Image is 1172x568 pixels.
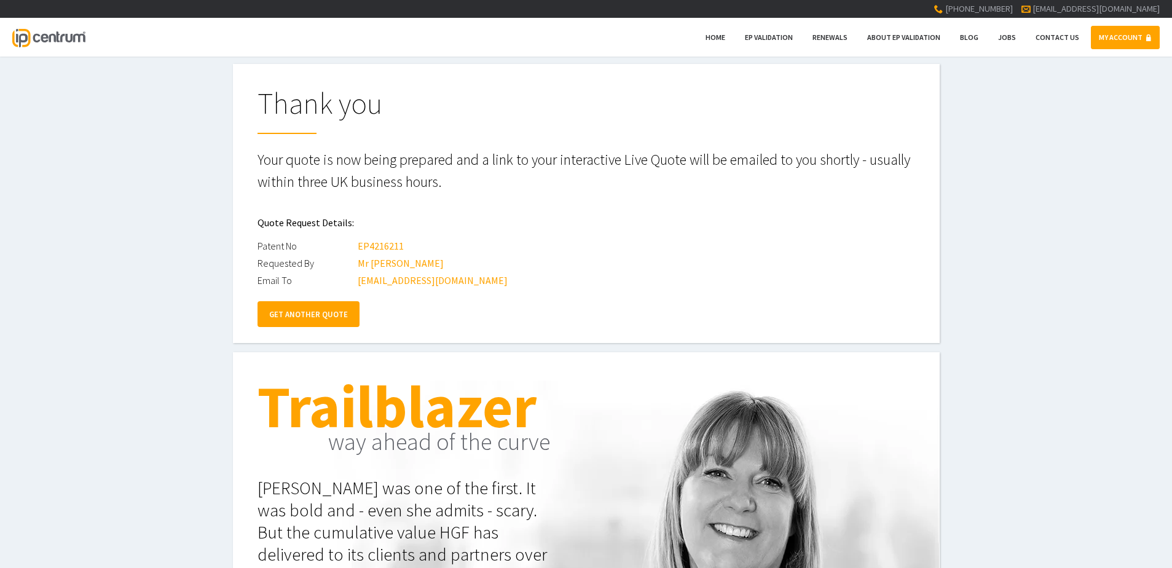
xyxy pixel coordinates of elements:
[945,3,1013,14] span: [PHONE_NUMBER]
[258,272,356,289] div: Email To
[698,26,733,49] a: Home
[258,301,360,327] a: GET ANOTHER QUOTE
[804,26,855,49] a: Renewals
[998,33,1016,42] span: Jobs
[952,26,986,49] a: Blog
[859,26,948,49] a: About EP Validation
[706,33,725,42] span: Home
[358,272,508,289] div: [EMAIL_ADDRESS][DOMAIN_NAME]
[12,18,85,57] a: IP Centrum
[1091,26,1160,49] a: MY ACCOUNT
[258,254,356,272] div: Requested By
[990,26,1024,49] a: Jobs
[812,33,848,42] span: Renewals
[1032,3,1160,14] a: [EMAIL_ADDRESS][DOMAIN_NAME]
[745,33,793,42] span: EP Validation
[258,89,915,134] h1: Thank you
[960,33,978,42] span: Blog
[737,26,801,49] a: EP Validation
[358,237,404,254] div: EP4216211
[258,208,915,237] h2: Quote Request Details:
[258,149,915,193] p: Your quote is now being prepared and a link to your interactive Live Quote will be emailed to you...
[867,33,940,42] span: About EP Validation
[358,254,444,272] div: Mr [PERSON_NAME]
[1036,33,1079,42] span: Contact Us
[1028,26,1087,49] a: Contact Us
[258,237,356,254] div: Patent No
